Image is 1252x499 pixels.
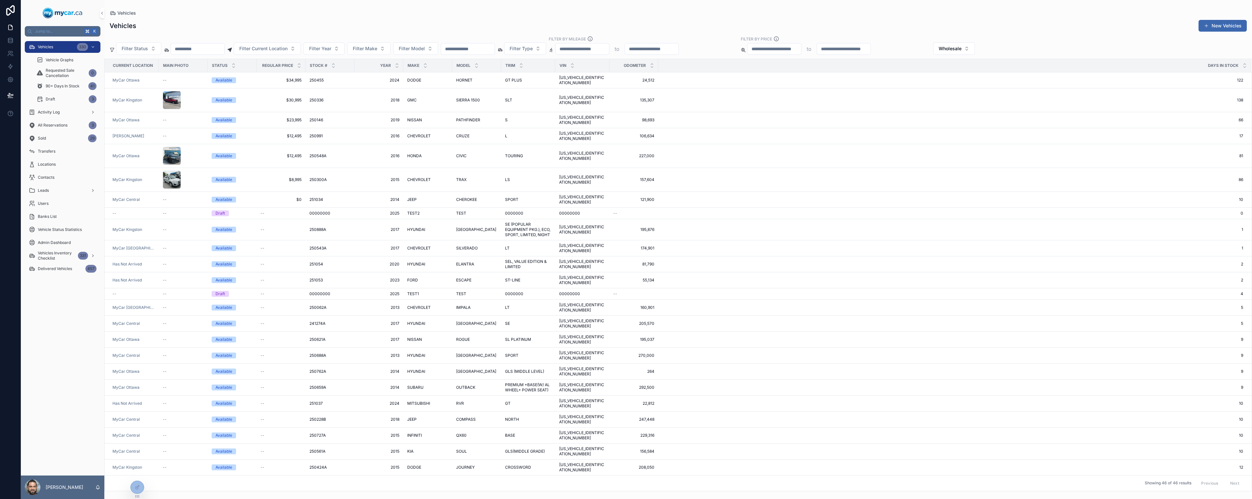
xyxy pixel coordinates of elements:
[659,133,1243,139] a: 17
[88,82,97,90] div: 41
[112,227,155,232] a: MyCar Kingston
[456,227,496,232] span: [GEOGRAPHIC_DATA]
[504,42,546,55] button: Select Button
[505,211,523,216] span: 0000000
[393,42,438,55] button: Select Button
[216,210,225,216] div: Draft
[112,177,142,182] span: MyCar Kingston
[407,117,448,123] a: NISSAN
[505,78,522,83] span: GT PLUS
[456,117,480,123] span: PATHFINDER
[358,117,399,123] span: 2019
[659,211,1243,216] a: 0
[309,98,323,103] span: 250336
[309,227,326,232] span: 250888A
[112,78,155,83] a: MyCar Ottawa
[505,197,518,202] span: SPORT
[112,153,140,159] span: MyCar Ottawa
[112,133,144,139] a: [PERSON_NAME]
[46,83,80,89] span: 90+ Days In Stock
[309,177,350,182] a: 250300A
[261,177,302,182] a: $8,995
[309,117,323,123] span: 250146
[613,78,654,83] span: 24,512
[659,78,1243,83] span: 122
[613,117,654,123] a: 98,693
[112,78,140,83] a: MyCar Ottawa
[456,246,478,251] span: SILVERADO
[456,153,497,159] a: CIVIC
[407,211,420,216] span: TEST2
[261,227,302,232] a: --
[613,227,654,232] a: 195,876
[38,149,55,154] span: Transfers
[163,197,167,202] span: --
[358,211,399,216] a: 2025
[163,246,204,251] a: --
[112,177,155,182] a: MyCar Kingston
[212,227,253,233] a: Available
[216,77,232,83] div: Available
[89,95,97,103] div: 3
[38,214,57,219] span: Banks List
[112,98,142,103] span: MyCar Kingston
[261,78,302,83] a: $34,995
[163,117,204,123] a: --
[309,197,323,202] span: 251034
[456,177,467,182] span: TRAX
[309,246,326,251] span: 250543A
[456,133,497,139] a: CRUZE
[505,117,508,123] span: S
[216,245,232,251] div: Available
[112,211,155,216] a: --
[112,246,155,251] a: MyCar [GEOGRAPHIC_DATA]
[505,177,551,182] a: LS
[309,133,350,139] a: 250991
[38,44,53,50] span: Vehicles
[163,197,204,202] a: --
[407,227,448,232] a: HYUNDAI
[505,98,551,103] a: SLT
[407,211,448,216] a: TEST2
[88,134,97,142] div: 29
[659,197,1243,202] span: 10
[407,117,422,123] span: NISSAN
[309,197,350,202] a: 251034
[309,246,350,251] a: 250543A
[407,153,448,159] a: HONDA
[309,78,350,83] a: 250455
[261,211,264,216] span: --
[358,133,399,139] span: 2016
[456,197,477,202] span: CHEROKEE
[659,227,1243,232] span: 1
[112,117,155,123] a: MyCar Ottawa
[33,54,100,66] a: Vehicle Graphs
[358,227,399,232] a: 2017
[407,98,448,103] a: GMC
[25,119,100,131] a: All Reservations3
[505,222,551,237] a: SE (POPULAR EQUIPMENT PKG.), ECO, SPORT, LIMITED, NIGHT
[112,197,140,202] a: MyCar Central
[407,246,431,251] span: CHEVROLET
[216,153,232,159] div: Available
[25,26,100,37] button: Jump to...K
[1199,20,1247,32] button: New Vehicles
[234,42,301,55] button: Select Button
[613,153,654,159] span: 227,000
[163,227,204,232] a: --
[261,98,302,103] a: $30,995
[407,246,448,251] a: CHEVROLET
[559,115,605,125] a: [US_VEHICLE_IDENTIFICATION_NUMBER]
[38,175,54,180] span: Contacts
[505,153,551,159] a: TOURING
[309,133,323,139] span: 250991
[456,78,497,83] a: HORNET
[212,197,253,203] a: Available
[33,80,100,92] a: 90+ Days In Stock41
[89,121,97,129] div: 3
[613,133,654,139] a: 106,634
[212,117,253,123] a: Available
